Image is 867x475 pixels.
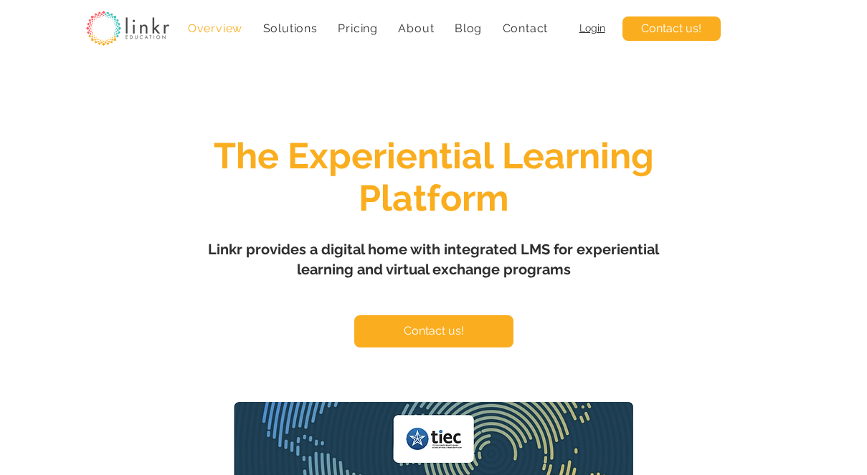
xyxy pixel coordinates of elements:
[622,16,721,41] a: Contact us!
[455,21,482,35] span: Blog
[447,14,490,42] a: Blog
[391,14,442,42] div: About
[579,22,605,34] a: Login
[208,241,659,278] span: Linkr provides a digital home with integrated LMS for experiential learning and virtual exchange ...
[181,14,556,42] nav: Site
[495,14,555,42] a: Contact
[263,21,318,35] span: Solutions
[398,21,434,35] span: About
[641,21,701,37] span: Contact us!
[338,21,378,35] span: Pricing
[86,11,169,46] img: linkr_logo_transparentbg.png
[503,21,549,35] span: Contact
[404,323,464,339] span: Contact us!
[255,14,325,42] div: Solutions
[188,21,242,35] span: Overview
[214,135,654,219] span: The Experiential Learning Platform
[181,14,250,42] a: Overview
[354,315,513,347] a: Contact us!
[331,14,385,42] a: Pricing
